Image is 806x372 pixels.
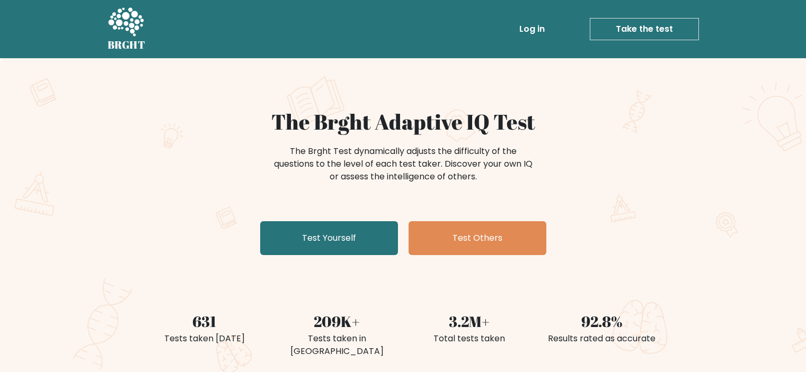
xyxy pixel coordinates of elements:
a: Test Yourself [260,221,398,255]
div: 3.2M+ [410,310,529,332]
div: 92.8% [542,310,662,332]
h5: BRGHT [108,39,146,51]
a: BRGHT [108,4,146,54]
a: Take the test [590,18,699,40]
div: Tests taken in [GEOGRAPHIC_DATA] [277,332,397,358]
div: The Brght Test dynamically adjusts the difficulty of the questions to the level of each test take... [271,145,536,183]
a: Test Others [409,221,546,255]
div: Total tests taken [410,332,529,345]
div: Results rated as accurate [542,332,662,345]
div: Tests taken [DATE] [145,332,264,345]
h1: The Brght Adaptive IQ Test [145,109,662,134]
div: 631 [145,310,264,332]
a: Log in [515,19,549,40]
div: 209K+ [277,310,397,332]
